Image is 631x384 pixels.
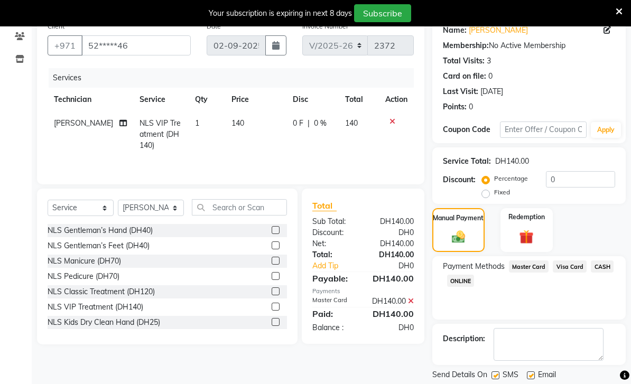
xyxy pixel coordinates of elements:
[225,88,286,111] th: Price
[363,227,422,238] div: DH0
[443,124,500,135] div: Coupon Code
[447,275,475,287] span: ONLINE
[433,213,484,223] label: Manual Payment
[304,296,363,307] div: Master Card
[312,200,337,211] span: Total
[48,271,119,282] div: NLS Pedicure (DH70)
[304,307,363,320] div: Paid:
[538,369,556,382] span: Email
[48,240,150,251] div: NLS Gentleman’s Feet (DH40)
[363,296,422,307] div: DH140.00
[207,22,221,31] label: Date
[363,322,422,333] div: DH0
[443,156,491,167] div: Service Total:
[48,225,153,236] div: NLS Gentleman’s Hand (DH40)
[48,35,82,55] button: +971
[373,260,421,271] div: DH0
[192,199,287,216] input: Search or Scan
[443,71,486,82] div: Card on file:
[304,249,363,260] div: Total:
[81,35,191,55] input: Search by Name/Mobile/Email/Code
[54,118,113,128] span: [PERSON_NAME]
[591,260,614,273] span: CASH
[312,287,413,296] div: Payments
[508,212,545,222] label: Redemption
[553,260,587,273] span: Visa Card
[363,238,422,249] div: DH140.00
[308,118,310,129] span: |
[48,302,143,313] div: NLS VIP Treatment (DH140)
[448,229,469,245] img: _cash.svg
[443,333,485,344] div: Description:
[469,101,473,113] div: 0
[304,322,363,333] div: Balance :
[363,272,422,285] div: DH140.00
[293,118,303,129] span: 0 F
[488,71,493,82] div: 0
[494,174,528,183] label: Percentage
[443,101,467,113] div: Points:
[304,216,363,227] div: Sub Total:
[195,118,199,128] span: 1
[363,307,422,320] div: DH140.00
[469,25,528,36] a: [PERSON_NAME]
[304,227,363,238] div: Discount:
[189,88,225,111] th: Qty
[443,40,615,51] div: No Active Membership
[286,88,339,111] th: Disc
[140,118,181,150] span: NLS VIP Treatment (DH140)
[48,22,64,31] label: Client
[432,369,487,382] span: Send Details On
[503,369,518,382] span: SMS
[354,4,411,22] button: Subscribe
[480,86,503,97] div: [DATE]
[500,121,586,138] input: Enter Offer / Coupon Code
[443,261,505,272] span: Payment Methods
[231,118,244,128] span: 140
[302,22,348,31] label: Invoice Number
[443,40,489,51] div: Membership:
[48,88,133,111] th: Technician
[495,156,529,167] div: DH140.00
[48,256,121,267] div: NLS Manicure (DH70)
[363,249,422,260] div: DH140.00
[443,86,478,97] div: Last Visit:
[487,55,491,67] div: 3
[48,317,160,328] div: NLS Kids Dry Clean Hand (DH25)
[304,238,363,249] div: Net:
[509,260,549,273] span: Master Card
[48,286,155,297] div: NLS Classic Treatment (DH120)
[379,88,414,111] th: Action
[49,68,422,88] div: Services
[515,228,538,246] img: _gift.svg
[363,216,422,227] div: DH140.00
[133,88,189,111] th: Service
[304,260,373,271] a: Add Tip
[345,118,358,128] span: 140
[443,25,467,36] div: Name:
[494,188,510,197] label: Fixed
[304,272,363,285] div: Payable:
[591,122,621,138] button: Apply
[209,8,352,19] div: Your subscription is expiring in next 8 days
[314,118,327,129] span: 0 %
[443,55,485,67] div: Total Visits:
[443,174,476,185] div: Discount:
[339,88,378,111] th: Total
